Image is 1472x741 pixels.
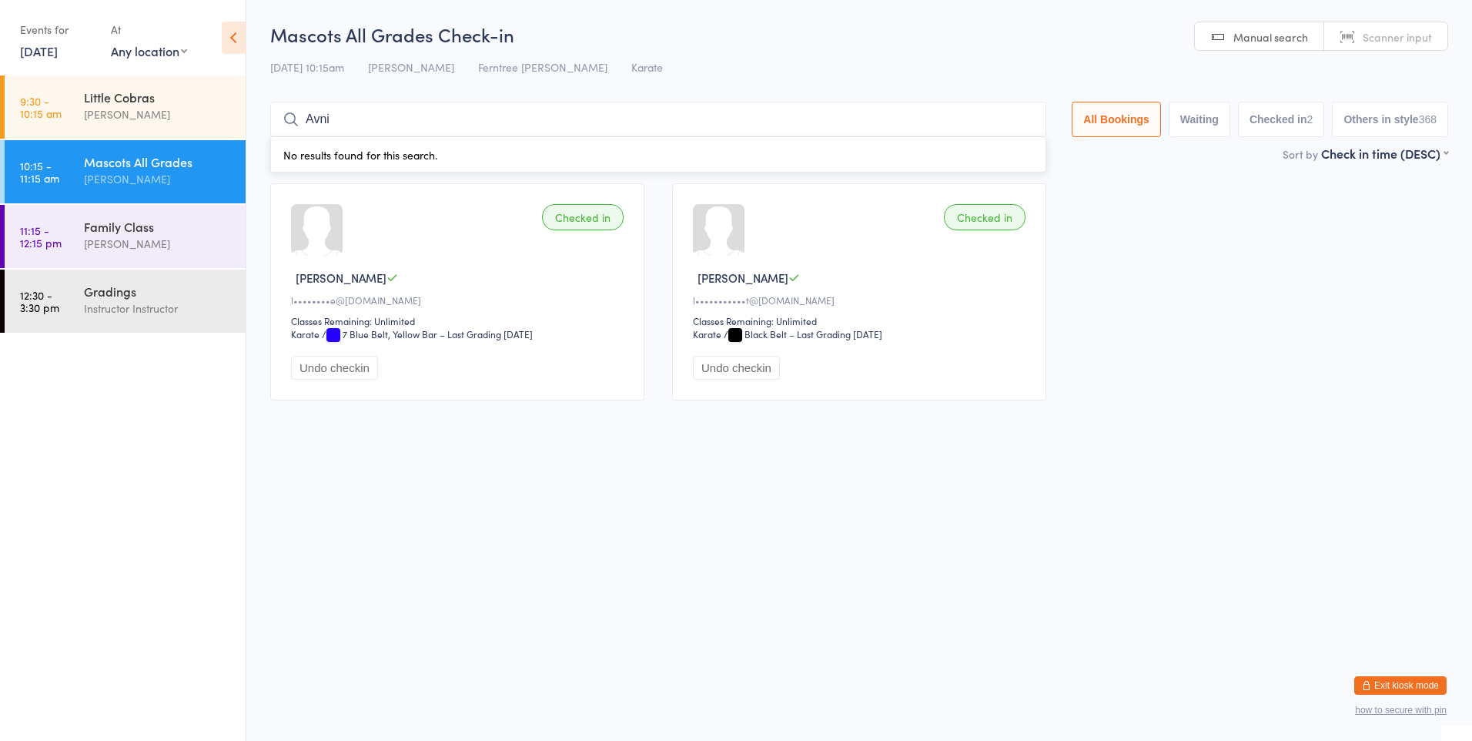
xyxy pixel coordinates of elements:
[20,95,62,119] time: 9:30 - 10:15 am
[693,327,721,340] div: Karate
[5,75,246,139] a: 9:30 -10:15 amLittle Cobras[PERSON_NAME]
[20,42,58,59] a: [DATE]
[5,140,246,203] a: 10:15 -11:15 amMascots All Grades[PERSON_NAME]
[84,170,233,188] div: [PERSON_NAME]
[1332,102,1448,137] button: Others in style368
[542,204,624,230] div: Checked in
[20,224,62,249] time: 11:15 - 12:15 pm
[1169,102,1230,137] button: Waiting
[20,159,59,184] time: 10:15 - 11:15 am
[20,289,59,313] time: 12:30 - 3:30 pm
[291,327,319,340] div: Karate
[368,59,454,75] span: [PERSON_NAME]
[5,270,246,333] a: 12:30 -3:30 pmGradingsInstructor Instructor
[693,314,1030,327] div: Classes Remaining: Unlimited
[84,283,233,300] div: Gradings
[84,89,233,106] div: Little Cobras
[724,327,882,340] span: / Black Belt – Last Grading [DATE]
[291,293,628,307] div: l••••••••e@[DOMAIN_NAME]
[270,22,1448,47] h2: Mascots All Grades Check-in
[291,314,628,327] div: Classes Remaining: Unlimited
[1233,29,1308,45] span: Manual search
[84,218,233,235] div: Family Class
[1307,113,1313,126] div: 2
[1363,29,1432,45] span: Scanner input
[1072,102,1161,137] button: All Bookings
[84,153,233,170] div: Mascots All Grades
[1283,146,1318,162] label: Sort by
[296,270,386,286] span: [PERSON_NAME]
[270,59,344,75] span: [DATE] 10:15am
[270,137,1046,173] div: No results found for this search.
[84,106,233,123] div: [PERSON_NAME]
[478,59,607,75] span: Ferntree [PERSON_NAME]
[291,356,378,380] button: Undo checkin
[111,42,187,59] div: Any location
[111,17,187,42] div: At
[322,327,533,340] span: / 7 Blue Belt, Yellow Bar – Last Grading [DATE]
[270,102,1046,137] input: Search
[1419,113,1437,126] div: 368
[84,300,233,317] div: Instructor Instructor
[1355,705,1447,716] button: how to secure with pin
[5,205,246,268] a: 11:15 -12:15 pmFamily Class[PERSON_NAME]
[631,59,663,75] span: Karate
[1354,676,1447,695] button: Exit kiosk mode
[20,17,95,42] div: Events for
[944,204,1025,230] div: Checked in
[693,293,1030,307] div: l•••••••••••t@[DOMAIN_NAME]
[1321,145,1448,162] div: Check in time (DESC)
[1238,102,1325,137] button: Checked in2
[693,356,780,380] button: Undo checkin
[84,235,233,253] div: [PERSON_NAME]
[698,270,788,286] span: [PERSON_NAME]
